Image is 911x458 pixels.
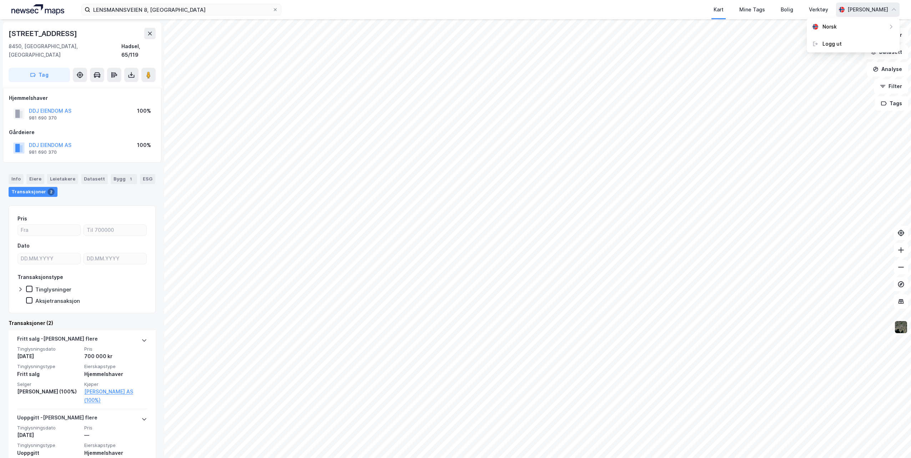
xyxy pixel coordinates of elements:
div: Datasett [81,174,108,184]
div: Logg ut [822,40,842,48]
div: Hjemmelshaver [9,94,155,102]
div: Transaksjonstype [17,273,63,281]
div: [PERSON_NAME] (100%) [17,387,80,396]
button: Analyse [867,62,908,76]
div: 8450, [GEOGRAPHIC_DATA], [GEOGRAPHIC_DATA] [9,42,121,59]
div: [DATE] [17,352,80,361]
div: Mine Tags [739,5,765,14]
div: Transaksjoner [9,187,57,197]
div: [PERSON_NAME] [847,5,888,14]
div: Tinglysninger [35,286,71,293]
span: Pris [84,346,147,352]
span: Pris [84,425,147,431]
div: Norsk [822,22,837,31]
div: 981 690 370 [29,149,57,155]
div: [STREET_ADDRESS] [9,28,79,39]
div: Verktøy [809,5,828,14]
div: Bolig [781,5,793,14]
span: Kjøper [84,381,147,387]
div: 981 690 370 [29,115,57,121]
span: Tinglysningsdato [17,425,80,431]
div: Hadsel, 65/119 [121,42,156,59]
div: Aksjetransaksjon [35,297,80,304]
div: Fritt salg - [PERSON_NAME] flere [17,335,98,346]
img: logo.a4113a55bc3d86da70a041830d287a7e.svg [11,4,64,15]
span: Selger [17,381,80,387]
input: DD.MM.YYYY [18,253,80,264]
div: Info [9,174,24,184]
span: Tinglysningstype [17,442,80,448]
div: Eiere [26,174,44,184]
a: [PERSON_NAME] AS (100%) [84,387,147,404]
div: Hjemmelshaver [84,449,147,457]
div: Hjemmelshaver [84,370,147,378]
img: 9k= [894,320,908,334]
iframe: Chat Widget [875,424,911,458]
div: [DATE] [17,431,80,439]
div: Dato [17,241,30,250]
div: Kart [714,5,724,14]
span: Eierskapstype [84,363,147,370]
button: Tag [9,68,70,82]
div: Gårdeiere [9,128,155,137]
div: 1 [127,175,134,183]
div: 2 [47,188,55,195]
button: Tags [875,96,908,111]
div: Uoppgitt - [PERSON_NAME] flere [17,413,97,425]
div: 700 000 kr [84,352,147,361]
button: Filter [874,79,908,93]
input: DD.MM.YYYY [84,253,146,264]
div: Uoppgitt [17,449,80,457]
div: — [84,431,147,439]
input: Fra [18,225,80,235]
div: Pris [17,214,27,223]
div: Leietakere [47,174,78,184]
span: Tinglysningstype [17,363,80,370]
div: 100% [137,107,151,115]
input: Søk på adresse, matrikkel, gårdeiere, leietakere eller personer [90,4,272,15]
div: ESG [140,174,155,184]
input: Til 700000 [84,225,146,235]
div: Transaksjoner (2) [9,319,156,327]
div: Bygg [111,174,137,184]
span: Tinglysningsdato [17,346,80,352]
div: Fritt salg [17,370,80,378]
div: 100% [137,141,151,149]
span: Eierskapstype [84,442,147,448]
